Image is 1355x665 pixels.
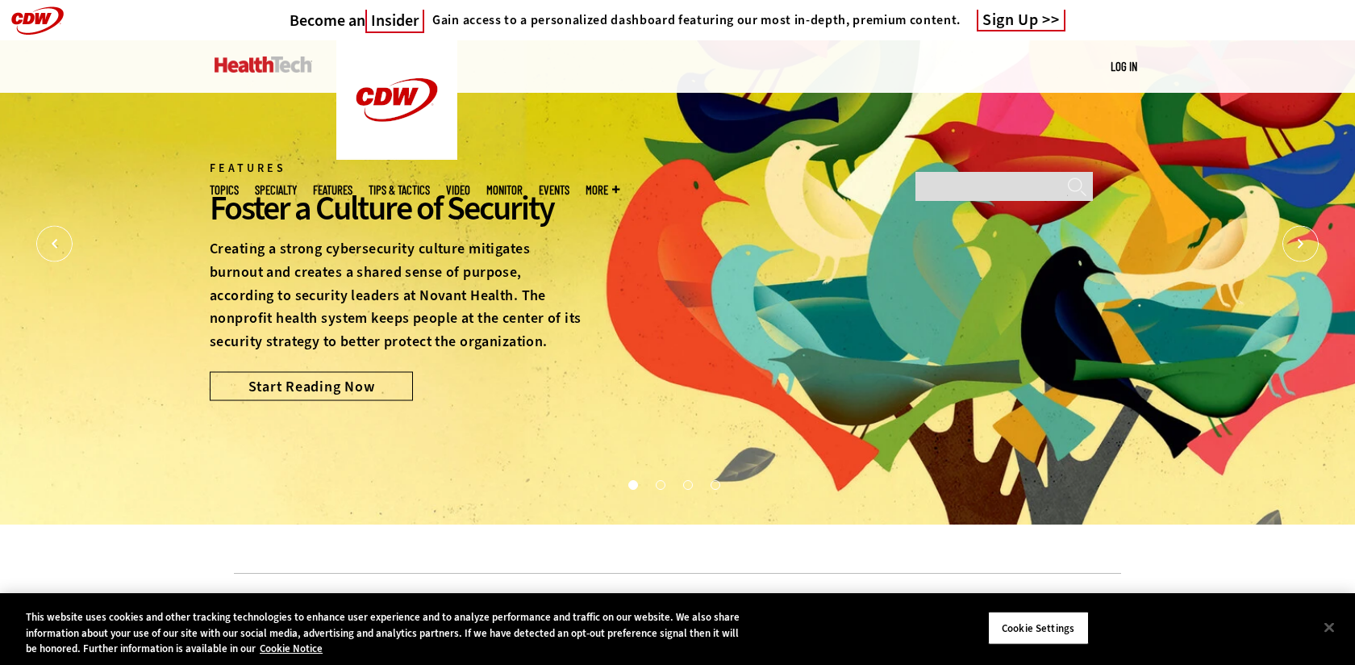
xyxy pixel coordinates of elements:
[26,609,745,657] div: This website uses cookies and other tracking technologies to enhance user experience and to analy...
[313,184,352,196] a: Features
[365,10,424,33] span: Insider
[1111,58,1137,75] div: User menu
[1311,609,1347,645] button: Close
[255,184,297,196] span: Specialty
[215,56,312,73] img: Home
[210,186,584,230] div: Foster a Culture of Security
[369,184,430,196] a: Tips & Tactics
[432,12,961,28] h4: Gain access to a personalized dashboard featuring our most in-depth, premium content.
[539,184,569,196] a: Events
[628,480,636,488] button: 1 of 4
[683,480,691,488] button: 3 of 4
[424,12,961,28] a: Gain access to a personalized dashboard featuring our most in-depth, premium content.
[290,10,424,31] a: Become anInsider
[210,184,239,196] span: Topics
[1111,59,1137,73] a: Log in
[486,184,523,196] a: MonITor
[336,40,457,160] img: Home
[977,10,1065,31] a: Sign Up
[336,147,457,164] a: CDW
[988,611,1089,645] button: Cookie Settings
[446,184,470,196] a: Video
[210,371,413,400] a: Start Reading Now
[290,10,424,31] h3: Become an
[586,184,619,196] span: More
[210,237,584,353] p: Creating a strong cybersecurity culture mitigates burnout and creates a shared sense of purpose, ...
[656,480,664,488] button: 2 of 4
[260,642,323,655] a: More information about your privacy
[36,226,73,262] button: Prev
[1282,226,1319,262] button: Next
[711,480,719,488] button: 4 of 4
